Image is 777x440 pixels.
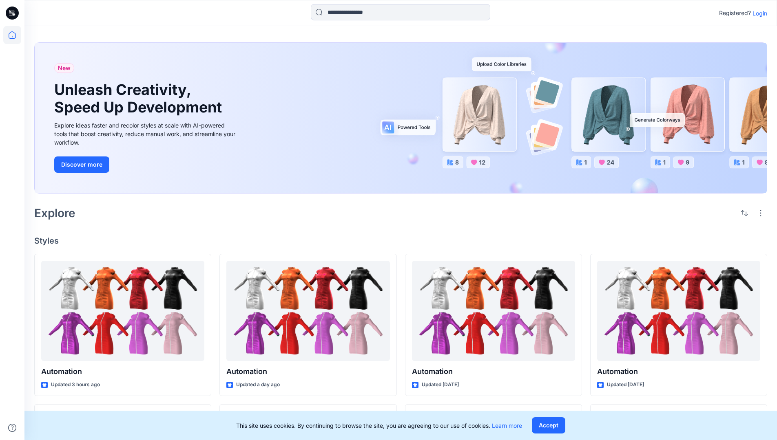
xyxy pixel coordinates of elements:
[58,63,71,73] span: New
[34,207,75,220] h2: Explore
[51,381,100,389] p: Updated 3 hours ago
[54,156,238,173] a: Discover more
[226,366,390,377] p: Automation
[236,421,522,430] p: This site uses cookies. By continuing to browse the site, you are agreeing to our use of cookies.
[41,366,204,377] p: Automation
[532,417,565,433] button: Accept
[41,261,204,361] a: Automation
[597,261,760,361] a: Automation
[54,121,238,147] div: Explore ideas faster and recolor styles at scale with AI-powered tools that boost creativity, red...
[492,422,522,429] a: Learn more
[597,366,760,377] p: Automation
[226,261,390,361] a: Automation
[422,381,459,389] p: Updated [DATE]
[607,381,644,389] p: Updated [DATE]
[753,9,767,18] p: Login
[719,8,751,18] p: Registered?
[236,381,280,389] p: Updated a day ago
[54,156,109,173] button: Discover more
[412,261,575,361] a: Automation
[54,81,226,116] h1: Unleash Creativity, Speed Up Development
[34,236,767,246] h4: Styles
[412,366,575,377] p: Automation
